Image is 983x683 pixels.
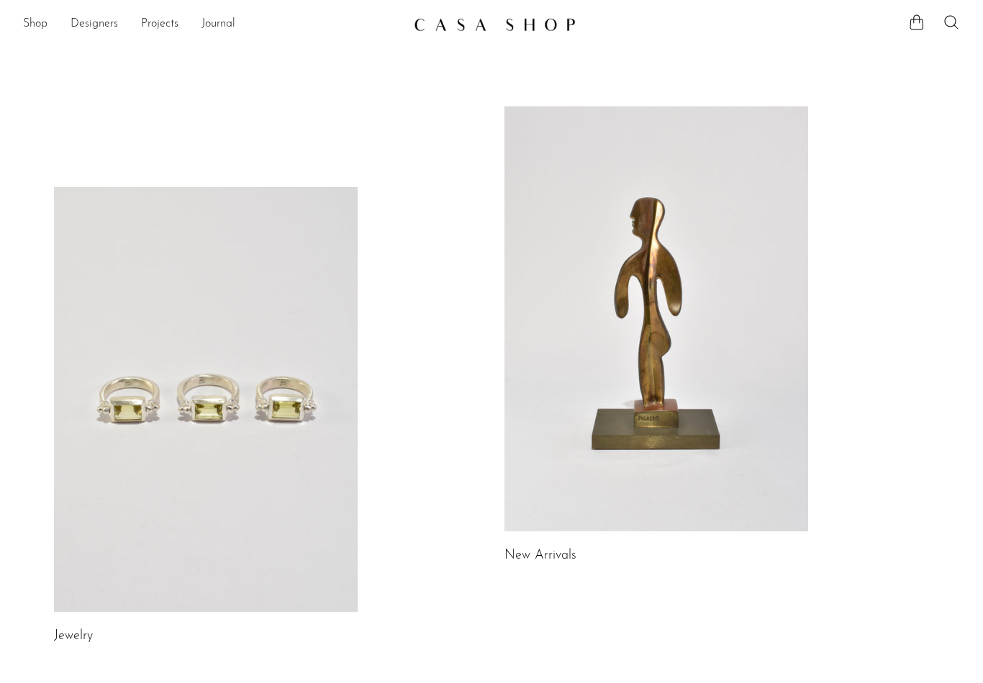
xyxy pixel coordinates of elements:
a: Shop [23,15,47,34]
a: Jewelry [54,630,93,643]
a: Journal [201,15,235,34]
nav: Desktop navigation [23,12,402,37]
a: Projects [141,15,178,34]
a: New Arrivals [504,549,576,562]
a: Designers [71,15,118,34]
ul: NEW HEADER MENU [23,12,402,37]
